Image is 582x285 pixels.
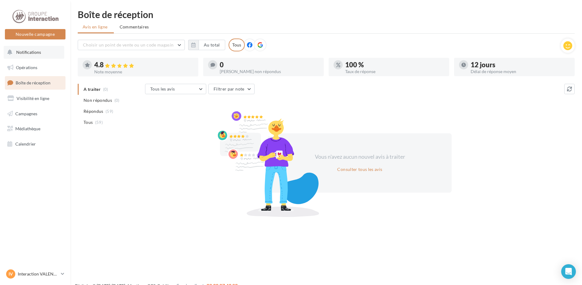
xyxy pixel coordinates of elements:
[84,97,112,103] span: Non répondus
[5,268,65,280] a: IV Interaction VALENCIENNES
[220,69,319,74] div: [PERSON_NAME] non répondus
[150,86,175,91] span: Tous les avis
[4,92,67,105] a: Visibilité en ligne
[17,96,49,101] span: Visibilité en ligne
[15,141,36,146] span: Calendrier
[4,76,67,89] a: Boîte de réception
[94,61,193,68] div: 4.8
[106,109,113,114] span: (59)
[84,108,103,114] span: Répondus
[16,65,37,70] span: Opérations
[16,80,50,85] span: Boîte de réception
[220,61,319,68] div: 0
[15,126,40,131] span: Médiathèque
[84,119,93,125] span: Tous
[83,42,173,47] span: Choisir un point de vente ou un code magasin
[471,61,570,68] div: 12 jours
[120,24,149,30] span: Commentaires
[4,46,64,59] button: Notifications
[188,40,225,50] button: Au total
[4,107,67,120] a: Campagnes
[78,10,575,19] div: Boîte de réception
[9,271,13,277] span: IV
[199,40,225,50] button: Au total
[5,29,65,39] button: Nouvelle campagne
[94,70,193,74] div: Note moyenne
[145,84,206,94] button: Tous les avis
[345,69,444,74] div: Taux de réponse
[95,120,103,125] span: (59)
[4,138,67,150] a: Calendrier
[307,153,412,161] div: Vous n'avez aucun nouvel avis à traiter
[561,264,576,279] div: Open Intercom Messenger
[114,98,120,103] span: (0)
[208,84,255,94] button: Filtrer par note
[4,61,67,74] a: Opérations
[471,69,570,74] div: Délai de réponse moyen
[229,39,245,51] div: Tous
[15,111,37,116] span: Campagnes
[78,40,185,50] button: Choisir un point de vente ou un code magasin
[335,166,385,173] button: Consulter tous les avis
[16,50,41,55] span: Notifications
[4,122,67,135] a: Médiathèque
[345,61,444,68] div: 100 %
[18,271,58,277] p: Interaction VALENCIENNES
